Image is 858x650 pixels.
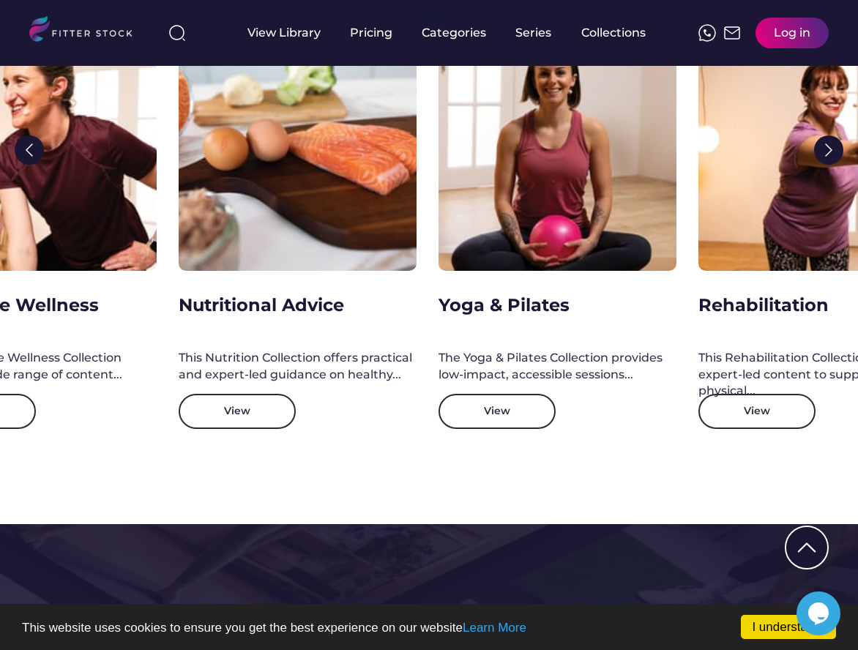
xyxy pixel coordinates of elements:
[797,591,843,635] iframe: chat widget
[439,350,676,383] div: The Yoga & Pilates Collection provides low-impact, accessible sessions...
[15,135,44,165] img: Group%201000002322%20%281%29.svg
[723,24,741,42] img: Frame%2051.svg
[247,25,321,41] div: View Library
[168,24,186,42] img: search-normal%203.svg
[814,135,843,165] img: Group%201000002322%20%281%29.svg
[581,25,646,41] div: Collections
[463,621,526,635] a: Learn More
[22,621,836,634] p: This website uses cookies to ensure you get the best experience on our website
[179,293,344,318] div: Nutritional Advice
[439,394,556,429] button: View
[422,7,441,22] div: fvck
[422,25,486,41] div: Categories
[774,25,810,41] div: Log in
[179,394,296,429] button: View
[741,615,836,639] a: I understand!
[439,293,570,318] div: Yoga & Pilates
[698,293,829,318] div: Rehabilitation
[350,25,392,41] div: Pricing
[179,350,417,383] div: This Nutrition Collection offers practical and expert-led guidance on healthy...
[29,597,340,646] h3: Our latest videos
[29,16,145,46] img: LOGO.svg
[698,394,816,429] button: View
[786,527,827,568] img: Group%201000002322%20%281%29.svg
[515,25,552,41] div: Series
[698,24,716,42] img: meteor-icons_whatsapp%20%281%29.svg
